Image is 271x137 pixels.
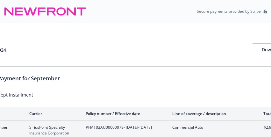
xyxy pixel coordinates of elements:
div: Policy number / Effective date [86,111,162,116]
span: SiriusPoint Specialty Insurance Corporation [29,125,75,136]
div: Carrier [29,111,75,116]
span: #FMT03AU00000078 - [DATE]-[DATE] [86,125,162,130]
span: Commercial Auto [172,125,247,130]
div: Line of coverage / description [172,111,247,116]
p: Secure payments provided by Stripe [197,9,261,14]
